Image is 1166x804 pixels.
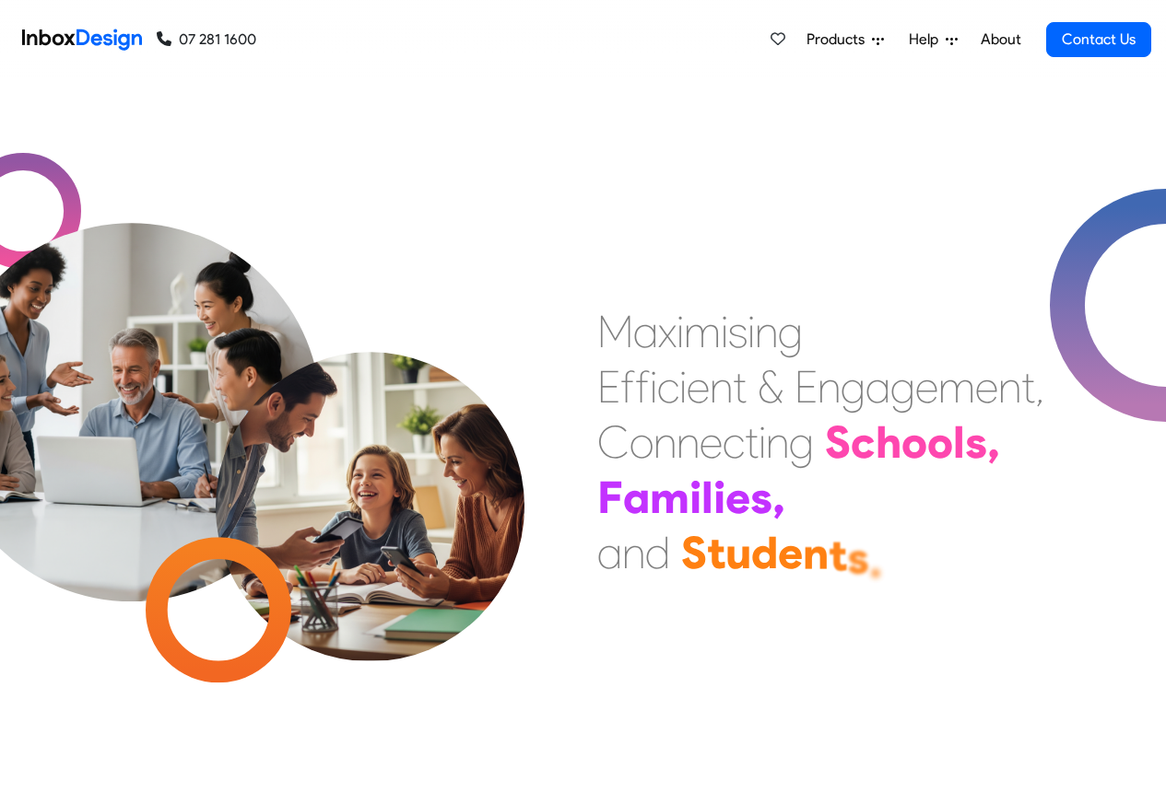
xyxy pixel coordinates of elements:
div: d [645,525,670,580]
div: t [829,527,847,582]
a: Help [901,21,965,58]
div: t [745,414,759,470]
div: l [701,470,713,525]
div: S [681,525,707,580]
div: s [965,414,987,470]
div: e [778,525,803,580]
div: h [876,414,901,470]
div: n [622,525,645,580]
div: , [772,470,785,525]
div: a [866,359,890,414]
a: Contact Us [1046,22,1151,57]
div: g [778,304,803,359]
div: n [654,414,677,470]
div: & [758,359,783,414]
div: o [927,414,953,470]
div: S [825,414,851,470]
div: t [1021,359,1035,414]
div: l [953,414,965,470]
div: i [689,470,701,525]
div: i [759,414,766,470]
div: i [679,359,687,414]
div: n [677,414,700,470]
div: e [725,470,750,525]
div: e [975,359,998,414]
img: parents_with_child.png [177,275,563,661]
div: d [751,525,778,580]
div: a [623,470,650,525]
div: m [938,359,975,414]
div: n [766,414,789,470]
div: M [597,304,633,359]
div: a [597,525,622,580]
div: , [987,414,1000,470]
span: Products [807,29,872,51]
div: o [630,414,654,470]
div: n [710,359,733,414]
div: f [635,359,650,414]
div: i [677,304,684,359]
div: g [789,414,814,470]
div: e [700,414,723,470]
div: C [597,414,630,470]
div: s [750,470,772,525]
div: m [684,304,721,359]
div: s [847,530,869,585]
div: s [728,304,748,359]
div: c [851,414,876,470]
div: g [890,359,915,414]
div: c [657,359,679,414]
div: e [915,359,938,414]
div: a [633,304,658,359]
div: t [707,525,725,580]
div: i [748,304,755,359]
div: u [725,525,751,580]
div: , [1035,359,1044,414]
div: E [597,359,620,414]
span: Help [909,29,946,51]
div: m [650,470,689,525]
div: n [755,304,778,359]
div: i [650,359,657,414]
div: n [998,359,1021,414]
div: f [620,359,635,414]
div: o [901,414,927,470]
div: n [803,526,829,581]
div: t [733,359,747,414]
div: . [869,534,882,589]
div: F [597,470,623,525]
a: 07 281 1600 [157,29,256,51]
div: Maximising Efficient & Engagement, Connecting Schools, Families, and Students. [597,304,1044,580]
div: n [818,359,841,414]
a: Products [799,21,891,58]
div: x [658,304,677,359]
div: g [841,359,866,414]
div: E [795,359,818,414]
a: About [975,21,1026,58]
div: i [721,304,728,359]
div: c [723,414,745,470]
div: e [687,359,710,414]
div: i [713,470,725,525]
